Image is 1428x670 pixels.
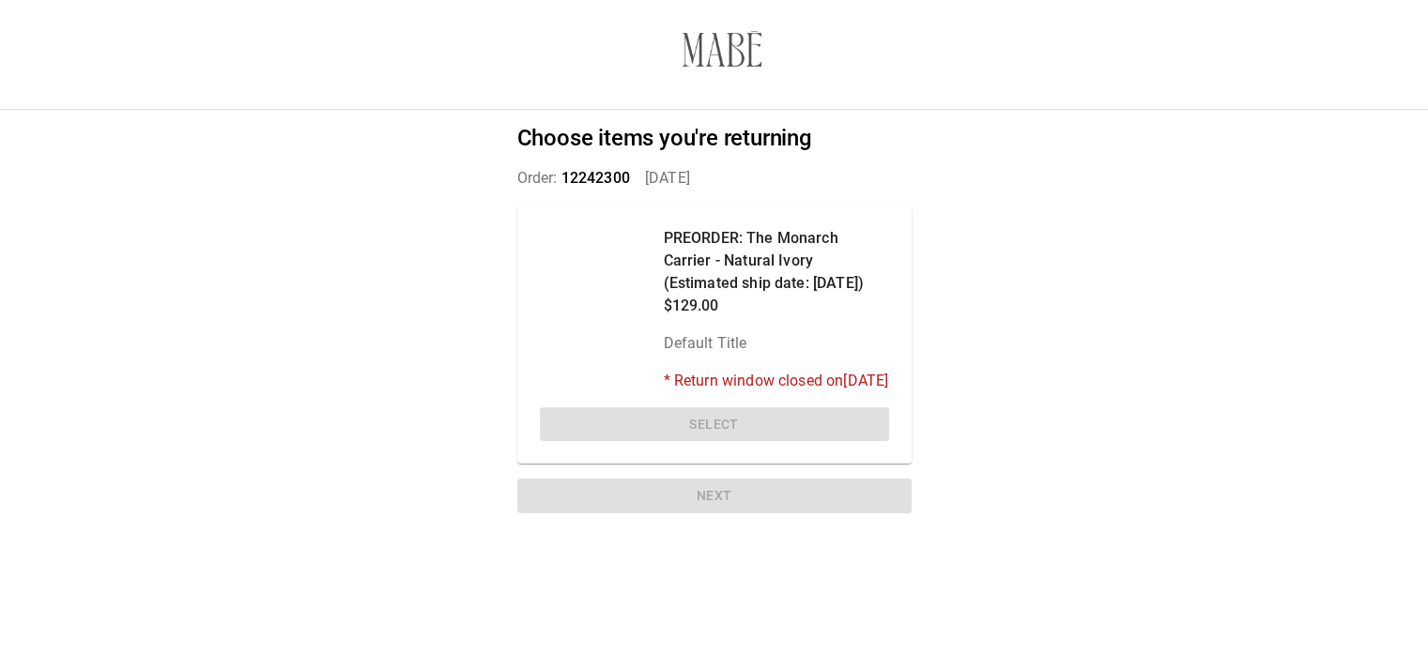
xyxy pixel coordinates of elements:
[664,227,889,295] p: PREORDER: The Monarch Carrier - Natural Ivory (Estimated ship date: [DATE])
[517,167,912,190] p: Order: [DATE]
[517,125,912,152] h2: Choose items you're returning
[664,332,889,355] p: Default Title
[664,295,889,317] p: $129.00
[664,370,889,392] p: * Return window closed on [DATE]
[682,14,762,95] img: 3671f2-3.myshopify.com-a63cb35b-e478-4aa6-86b9-acdf2590cc8d
[561,169,630,187] span: 12242300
